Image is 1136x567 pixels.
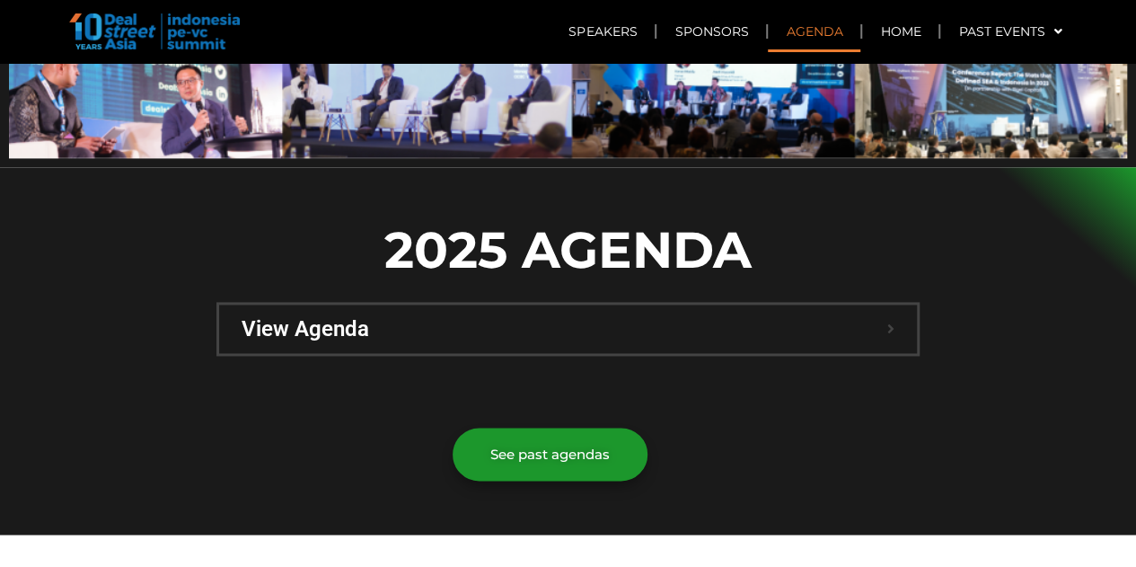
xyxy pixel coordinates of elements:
[940,11,1079,52] a: Past Events
[656,11,766,52] a: Sponsors
[216,212,920,288] p: 2025 AGENDA
[242,318,887,340] span: View Agenda
[768,11,860,52] a: Agenda
[490,447,610,461] span: See past agendas
[453,428,647,481] a: See past agendas
[550,11,655,52] a: Speakers
[862,11,938,52] a: Home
